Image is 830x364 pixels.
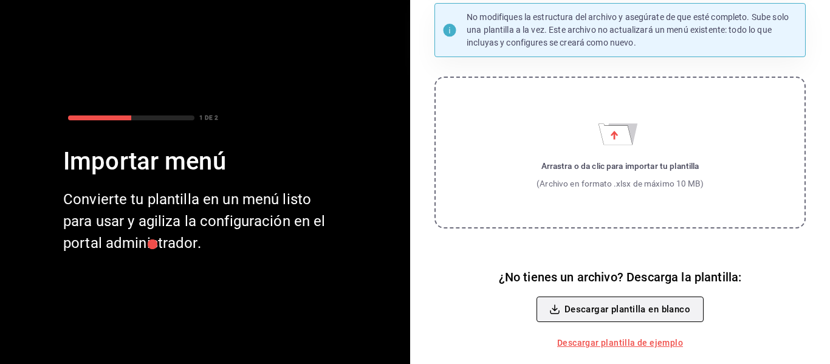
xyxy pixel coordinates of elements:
[63,188,335,254] div: Convierte tu plantilla en un menú listo para usar y agiliza la configuración en el portal adminis...
[537,297,704,322] button: Descargar plantilla en blanco
[467,11,798,49] p: No modifiques la estructura del archivo y asegúrate de que esté completo. Sube solo una plantilla...
[499,267,742,287] h6: ¿No tienes un archivo? Descarga la plantilla:
[199,113,218,122] div: 1 DE 2
[537,160,704,172] div: Arrastra o da clic para importar tu plantilla
[552,332,688,354] a: Descargar plantilla de ejemplo
[434,77,806,228] label: Importar menú
[537,177,704,190] div: (Archivo en formato .xlsx de máximo 10 MB)
[63,145,335,179] div: Importar menú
